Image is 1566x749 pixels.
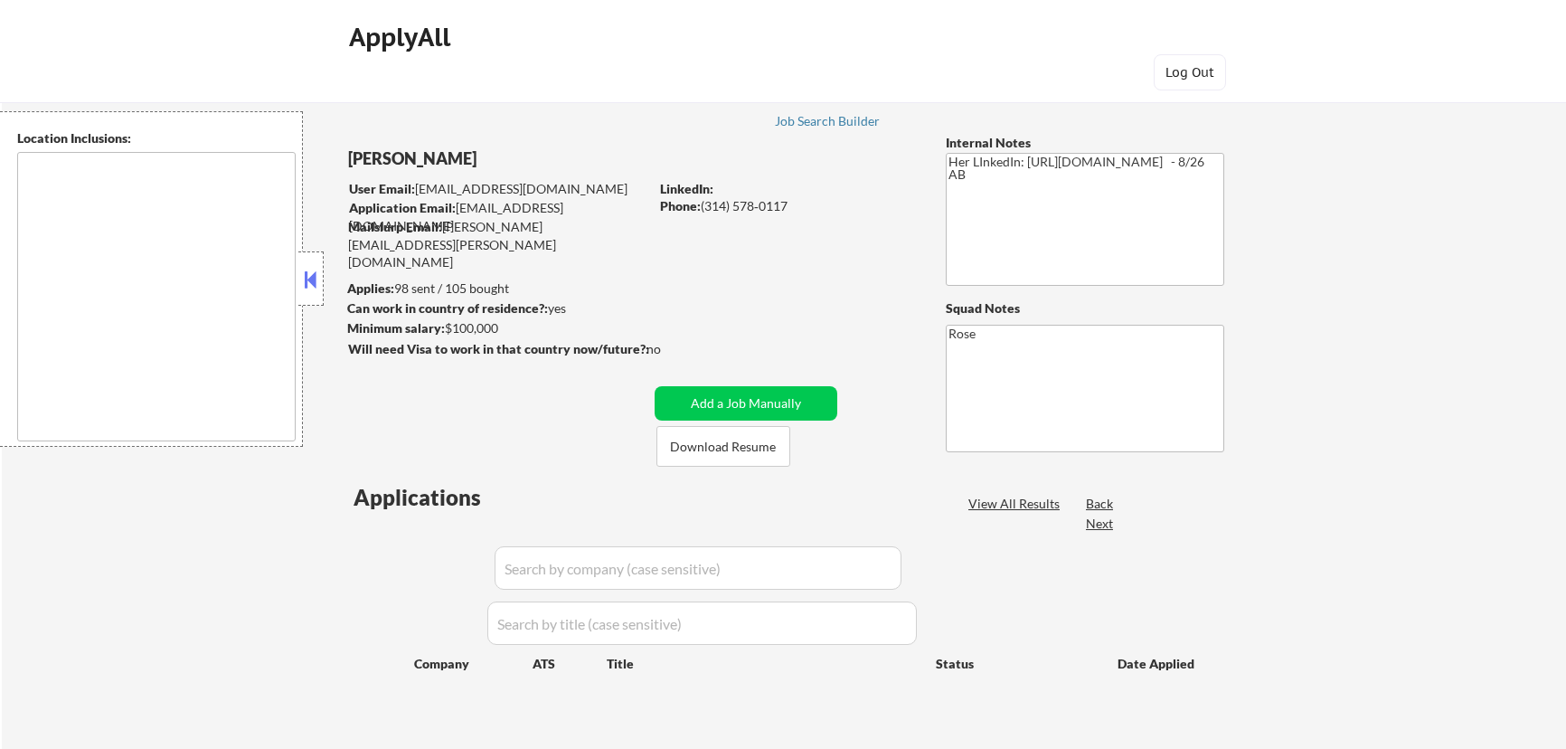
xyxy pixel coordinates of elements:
[660,197,916,215] div: (314) 578‑0117
[646,340,698,358] div: no
[349,22,456,52] div: ApplyAll
[348,219,442,234] strong: Mailslurp Email:
[349,199,648,234] div: [EMAIL_ADDRESS][DOMAIN_NAME]
[1118,655,1197,673] div: Date Applied
[347,300,548,316] strong: Can work in country of residence?:
[349,200,456,215] strong: Application Email:
[17,129,296,147] div: Location Inclusions:
[533,655,607,673] div: ATS
[349,180,648,198] div: [EMAIL_ADDRESS][DOMAIN_NAME]
[775,115,881,128] div: Job Search Builder
[660,181,713,196] strong: LinkedIn:
[348,341,649,356] strong: Will need Visa to work in that country now/future?:
[354,487,533,508] div: Applications
[1154,54,1226,90] button: Log Out
[968,495,1065,513] div: View All Results
[660,198,701,213] strong: Phone:
[347,319,648,337] div: $100,000
[487,602,917,645] input: Search by title (case sensitive)
[656,426,790,467] button: Download Resume
[347,280,394,296] strong: Applies:
[946,299,1224,318] div: Squad Notes
[347,299,643,318] div: yes
[414,655,533,673] div: Company
[655,386,837,421] button: Add a Job Manually
[348,218,648,271] div: [PERSON_NAME][EMAIL_ADDRESS][PERSON_NAME][DOMAIN_NAME]
[946,134,1224,152] div: Internal Notes
[495,546,901,590] input: Search by company (case sensitive)
[936,647,1091,679] div: Status
[1086,515,1115,533] div: Next
[607,655,919,673] div: Title
[347,280,648,298] div: 98 sent / 105 bought
[349,181,415,196] strong: User Email:
[347,320,445,336] strong: Minimum salary:
[348,147,720,170] div: [PERSON_NAME]
[1086,495,1115,513] div: Back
